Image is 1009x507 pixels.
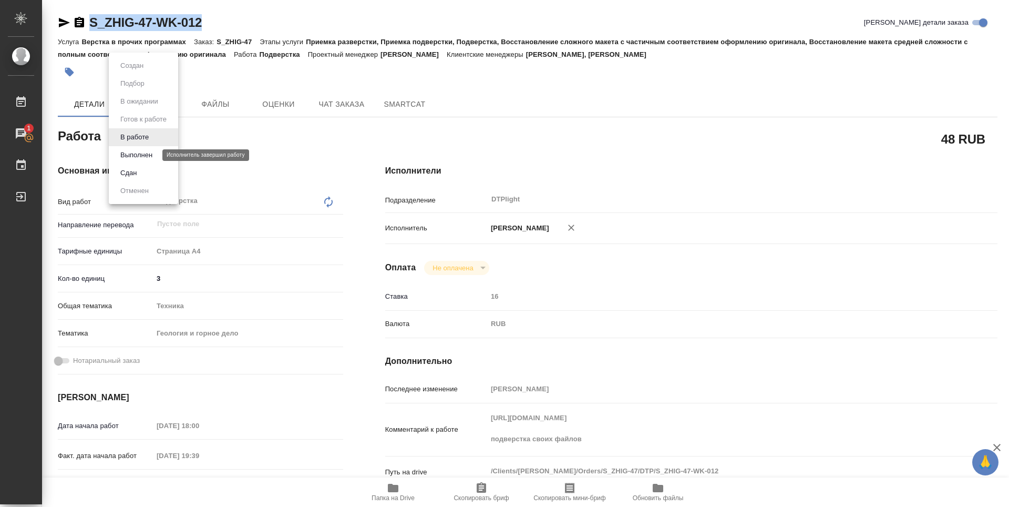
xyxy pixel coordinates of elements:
button: Подбор [117,78,148,89]
button: Сдан [117,167,140,179]
button: Выполнен [117,149,156,161]
button: Создан [117,60,147,72]
button: Отменен [117,185,152,197]
button: В работе [117,131,152,143]
button: Готов к работе [117,114,170,125]
button: В ожидании [117,96,161,107]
